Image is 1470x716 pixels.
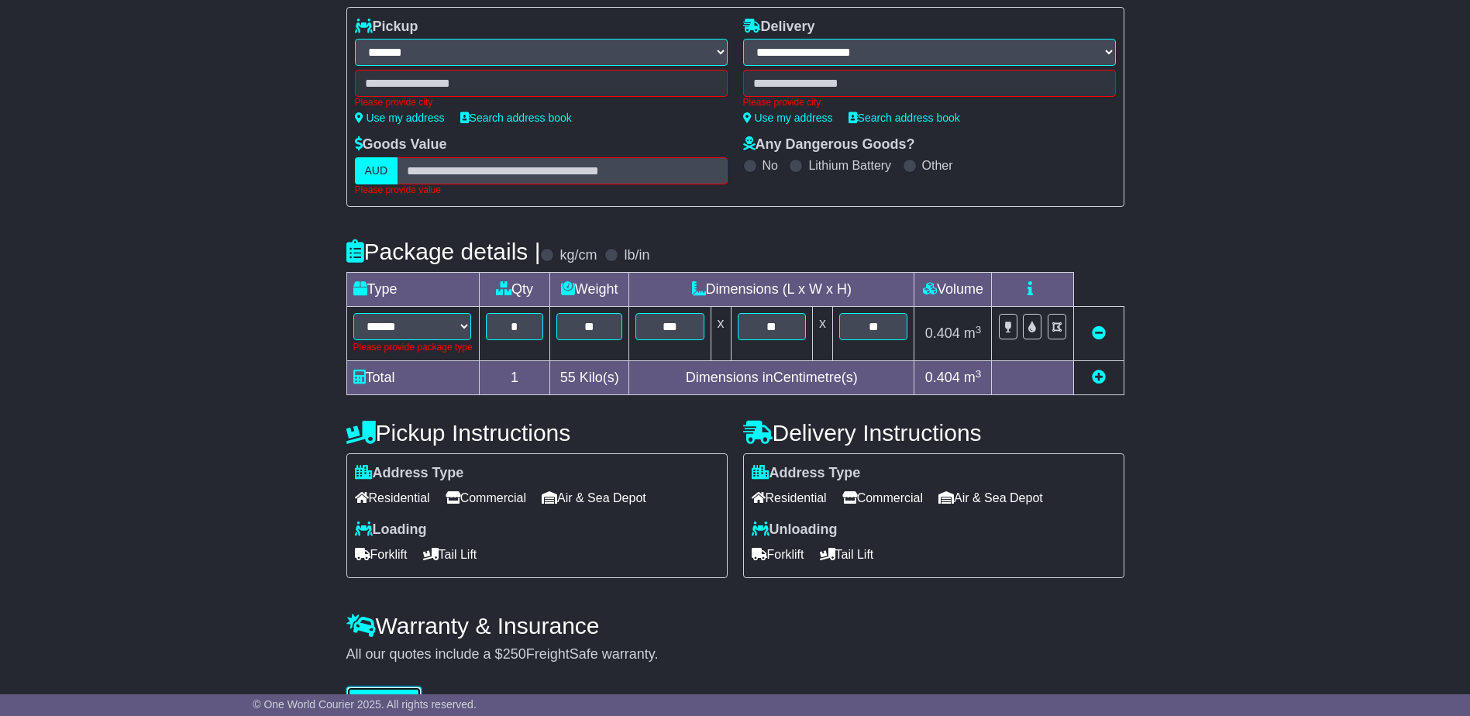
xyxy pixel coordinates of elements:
label: Goods Value [355,136,447,153]
label: Unloading [752,522,838,539]
td: Qty [479,273,550,307]
td: Dimensions in Centimetre(s) [629,361,914,395]
span: Commercial [842,486,923,510]
span: Forklift [752,542,804,566]
a: Add new item [1092,370,1106,385]
td: Type [346,273,479,307]
td: x [812,307,832,361]
span: Commercial [446,486,526,510]
sup: 3 [976,324,982,336]
h4: Warranty & Insurance [346,613,1124,639]
a: Search address book [849,112,960,124]
td: Kilo(s) [550,361,629,395]
span: Air & Sea Depot [938,486,1043,510]
sup: 3 [976,368,982,380]
span: Air & Sea Depot [542,486,646,510]
label: Pickup [355,19,418,36]
div: Please provide value [355,184,728,195]
span: Tail Lift [423,542,477,566]
label: Other [922,158,953,173]
div: Please provide city [743,97,1116,108]
span: 0.404 [925,370,960,385]
h4: Package details | [346,239,541,264]
a: Search address book [460,112,572,124]
span: 55 [560,370,576,385]
td: Dimensions (L x W x H) [629,273,914,307]
h4: Pickup Instructions [346,420,728,446]
div: Please provide package type [353,340,473,354]
label: Lithium Battery [808,158,891,173]
td: Total [346,361,479,395]
span: 250 [503,646,526,662]
label: lb/in [624,247,649,264]
span: m [964,325,982,341]
label: Address Type [752,465,861,482]
label: kg/cm [559,247,597,264]
label: AUD [355,157,398,184]
label: Loading [355,522,427,539]
a: Use my address [743,112,833,124]
label: No [763,158,778,173]
label: Any Dangerous Goods? [743,136,915,153]
a: Remove this item [1092,325,1106,341]
button: Get Quotes [346,687,422,714]
div: Please provide city [355,97,728,108]
td: x [711,307,731,361]
td: 1 [479,361,550,395]
span: © One World Courier 2025. All rights reserved. [253,698,477,711]
td: Weight [550,273,629,307]
span: 0.404 [925,325,960,341]
label: Delivery [743,19,815,36]
div: All our quotes include a $ FreightSafe warranty. [346,646,1124,663]
span: Residential [752,486,827,510]
label: Address Type [355,465,464,482]
h4: Delivery Instructions [743,420,1124,446]
span: m [964,370,982,385]
a: Use my address [355,112,445,124]
td: Volume [914,273,992,307]
span: Tail Lift [820,542,874,566]
span: Forklift [355,542,408,566]
span: Residential [355,486,430,510]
